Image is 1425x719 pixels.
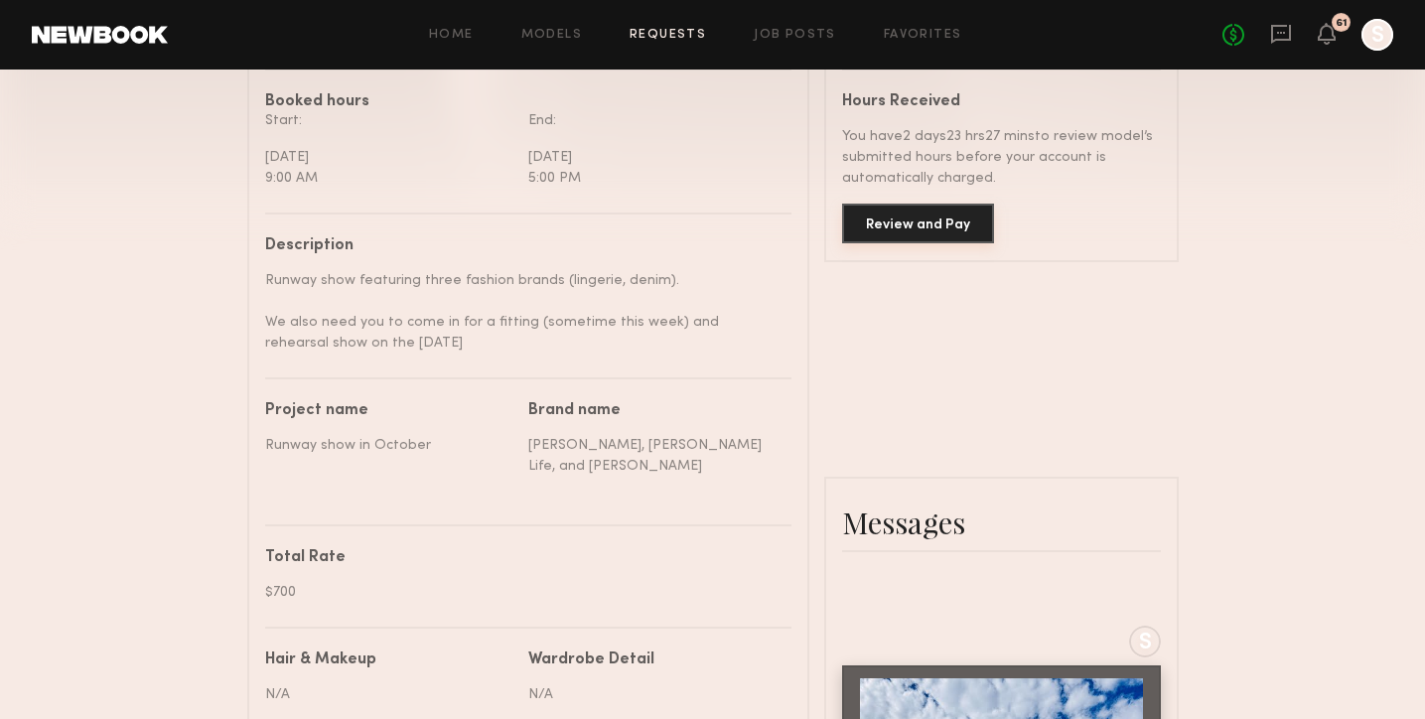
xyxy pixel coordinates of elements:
[265,435,513,456] div: Runway show in October
[754,29,836,42] a: Job Posts
[265,582,777,603] div: $700
[528,403,777,419] div: Brand name
[842,204,994,243] button: Review and Pay
[265,652,376,668] div: Hair & Makeup
[265,110,513,131] div: Start:
[429,29,474,42] a: Home
[528,168,777,189] div: 5:00 PM
[265,270,777,354] div: Runway show featuring three fashion brands (lingerie, denim). We also need you to come in for a f...
[265,238,777,254] div: Description
[265,684,513,705] div: N/A
[265,94,791,110] div: Booked hours
[265,550,777,566] div: Total Rate
[528,110,777,131] div: End:
[528,147,777,168] div: [DATE]
[521,29,582,42] a: Models
[630,29,706,42] a: Requests
[528,684,777,705] div: N/A
[842,94,1161,110] div: Hours Received
[528,652,654,668] div: Wardrobe Detail
[884,29,962,42] a: Favorites
[842,503,1161,542] div: Messages
[1361,19,1393,51] a: S
[265,403,513,419] div: Project name
[842,126,1161,189] div: You have 2 days 23 hrs 27 mins to review model’s submitted hours before your account is automatic...
[528,435,777,477] div: [PERSON_NAME], [PERSON_NAME] Life, and [PERSON_NAME]
[265,168,513,189] div: 9:00 AM
[1336,18,1348,29] div: 61
[265,147,513,168] div: [DATE]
